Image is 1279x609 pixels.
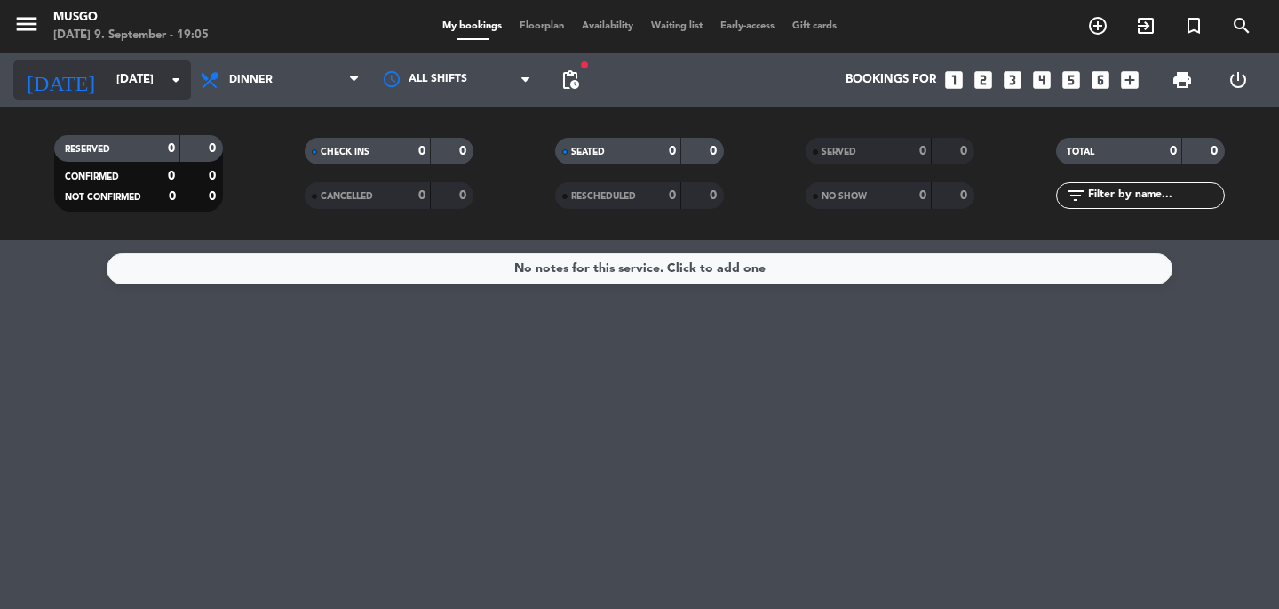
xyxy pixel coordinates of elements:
[1086,186,1224,205] input: Filter by name...
[571,192,636,201] span: RESCHEDULED
[53,27,209,44] div: [DATE] 9. September - 19:05
[209,190,219,203] strong: 0
[573,21,642,31] span: Availability
[13,60,107,100] i: [DATE]
[53,9,209,27] div: Musgo
[579,60,590,70] span: fiber_manual_record
[209,170,219,182] strong: 0
[972,68,995,92] i: looks_two
[321,192,373,201] span: CANCELLED
[209,142,219,155] strong: 0
[1210,53,1266,107] div: LOG OUT
[459,189,470,202] strong: 0
[822,148,856,156] span: SERVED
[1135,15,1156,36] i: exit_to_app
[1087,15,1108,36] i: add_circle_outline
[669,145,676,157] strong: 0
[65,145,110,154] span: RESERVED
[65,193,141,202] span: NOT CONFIRMED
[1227,69,1249,91] i: power_settings_new
[783,21,846,31] span: Gift cards
[711,21,783,31] span: Early-access
[321,148,369,156] span: CHECK INS
[960,145,971,157] strong: 0
[169,190,176,203] strong: 0
[433,21,511,31] span: My bookings
[822,192,867,201] span: NO SHOW
[229,74,273,86] span: Dinner
[1118,68,1141,92] i: add_box
[1089,68,1112,92] i: looks_6
[960,189,971,202] strong: 0
[919,145,926,157] strong: 0
[919,189,926,202] strong: 0
[1231,15,1252,36] i: search
[710,189,720,202] strong: 0
[571,148,605,156] span: SEATED
[1030,68,1053,92] i: looks_4
[514,259,766,279] div: No notes for this service. Click to add one
[1183,15,1204,36] i: turned_in_not
[418,145,425,157] strong: 0
[642,21,711,31] span: Waiting list
[1211,145,1221,157] strong: 0
[1067,148,1094,156] span: TOTAL
[560,69,581,91] span: pending_actions
[846,73,936,87] span: Bookings for
[942,68,965,92] i: looks_one
[418,189,425,202] strong: 0
[511,21,573,31] span: Floorplan
[168,170,175,182] strong: 0
[168,142,175,155] strong: 0
[165,69,187,91] i: arrow_drop_down
[1065,185,1086,206] i: filter_list
[459,145,470,157] strong: 0
[669,189,676,202] strong: 0
[13,11,40,44] button: menu
[1060,68,1083,92] i: looks_5
[710,145,720,157] strong: 0
[1001,68,1024,92] i: looks_3
[13,11,40,37] i: menu
[65,172,119,181] span: CONFIRMED
[1170,145,1177,157] strong: 0
[1172,69,1193,91] span: print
